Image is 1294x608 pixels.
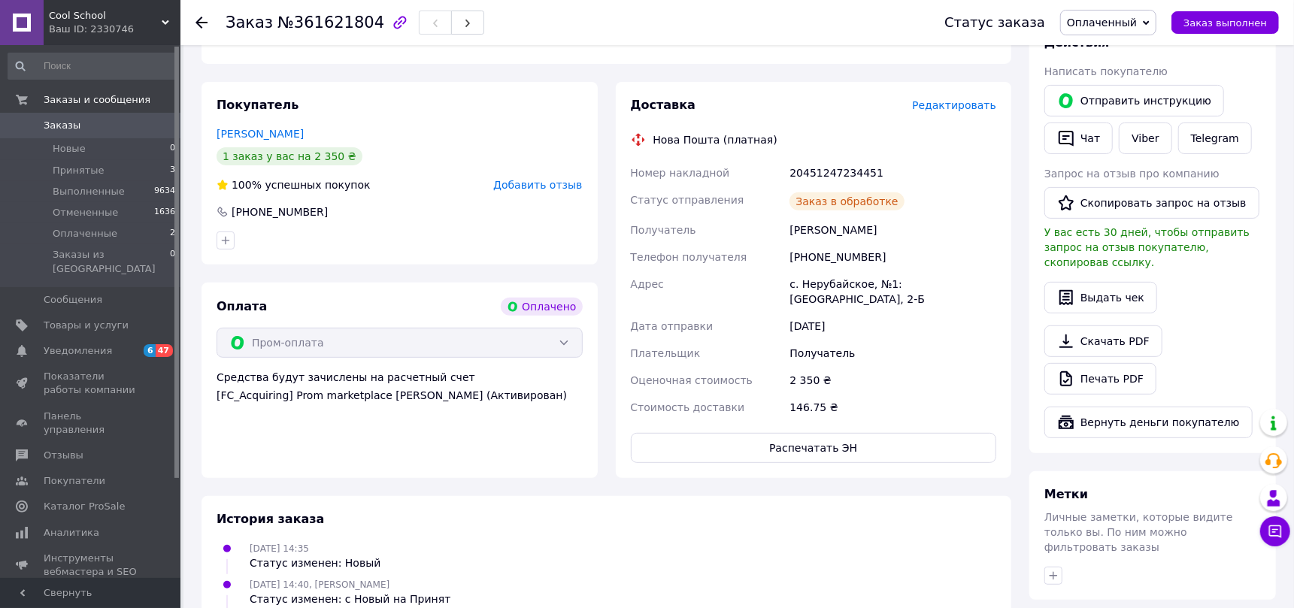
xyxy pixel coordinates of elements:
span: 47 [156,344,173,357]
span: 1636 [154,206,175,219]
div: Заказ в обработке [789,192,904,210]
div: 2 350 ₴ [786,367,999,394]
span: Добавить отзыв [493,179,582,191]
span: Дата отправки [631,320,714,332]
span: [DATE] 14:40, [PERSON_NAME] [250,579,389,590]
span: Каталог ProSale [44,500,125,513]
span: 0 [170,142,175,156]
button: Заказ выполнен [1171,11,1279,34]
span: Заказ [226,14,273,32]
button: Чат [1044,123,1113,154]
button: Отправить инструкцию [1044,85,1224,116]
div: с. Нерубайское, №1: [GEOGRAPHIC_DATA], 2-Б [786,271,999,313]
button: Скопировать запрос на отзыв [1044,187,1259,219]
div: Средства будут зачислены на расчетный счет [217,370,583,403]
button: Выдать чек [1044,282,1157,313]
div: Вернуться назад [195,15,208,30]
span: Оплата [217,299,267,313]
span: Оценочная стоимость [631,374,753,386]
div: Статус заказа [944,15,1045,30]
span: Отзывы [44,449,83,462]
span: Оплаченные [53,227,117,240]
span: У вас есть 30 дней, чтобы отправить запрос на отзыв покупателю, скопировав ссылку. [1044,226,1250,268]
div: 146.75 ₴ [786,394,999,421]
span: Сообщения [44,293,102,307]
div: Получатель [786,340,999,367]
span: Заказы и сообщения [44,93,150,107]
input: Поиск [8,53,177,80]
span: Метки [1044,487,1088,501]
span: Аналитика [44,526,99,540]
span: Отмененные [53,206,118,219]
span: №361621804 [277,14,384,32]
span: Написать покупателю [1044,65,1168,77]
span: 9634 [154,185,175,198]
span: Панель управления [44,410,139,437]
span: История заказа [217,512,325,526]
span: [DATE] 14:35 [250,543,309,554]
div: Оплачено [501,298,582,316]
span: Выполненные [53,185,125,198]
div: Ваш ID: 2330746 [49,23,180,36]
span: 6 [144,344,156,357]
span: Телефон получателя [631,251,747,263]
a: Печать PDF [1044,363,1156,395]
span: Статус отправления [631,194,744,206]
button: Распечатать ЭН [631,433,997,463]
span: Покупатели [44,474,105,488]
span: Запрос на отзыв про компанию [1044,168,1220,180]
span: Заказы [44,119,80,132]
div: [DATE] [786,313,999,340]
span: 100% [232,179,262,191]
div: [FC_Acquiring] Prom marketplace [PERSON_NAME] (Активирован) [217,388,583,403]
span: 2 [170,227,175,240]
span: Инструменты вебмастера и SEO [44,552,139,579]
span: Редактировать [912,99,996,111]
div: Статус изменен: с Новый на Принят [250,591,450,606]
div: [PERSON_NAME] [786,216,999,244]
div: успешных покупок [217,177,371,192]
button: Чат с покупателем [1260,516,1290,546]
div: Статус изменен: Новый [250,555,380,570]
span: Доставка [631,98,696,112]
span: Заказы из [GEOGRAPHIC_DATA] [53,248,170,275]
span: Уведомления [44,344,112,358]
a: [PERSON_NAME] [217,128,304,140]
span: Cool School [49,9,162,23]
a: Telegram [1178,123,1252,154]
span: 3 [170,164,175,177]
span: Заказ выполнен [1183,17,1267,29]
span: Принятые [53,164,105,177]
span: Плательщик [631,347,701,359]
span: Оплаченный [1067,17,1137,29]
span: Адрес [631,278,664,290]
span: Стоимость доставки [631,401,745,413]
div: 20451247234451 [786,159,999,186]
div: Нова Пошта (платная) [650,132,781,147]
button: Вернуть деньги покупателю [1044,407,1253,438]
div: [PHONE_NUMBER] [786,244,999,271]
span: 0 [170,248,175,275]
span: Новые [53,142,86,156]
span: Показатели работы компании [44,370,139,397]
a: Скачать PDF [1044,325,1162,357]
a: Viber [1119,123,1171,154]
div: [PHONE_NUMBER] [230,204,329,219]
span: Товары и услуги [44,319,129,332]
span: Номер накладной [631,167,730,179]
span: Получатель [631,224,696,236]
span: Покупатель [217,98,298,112]
div: 1 заказ у вас на 2 350 ₴ [217,147,362,165]
span: Личные заметки, которые видите только вы. По ним можно фильтровать заказы [1044,511,1233,553]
